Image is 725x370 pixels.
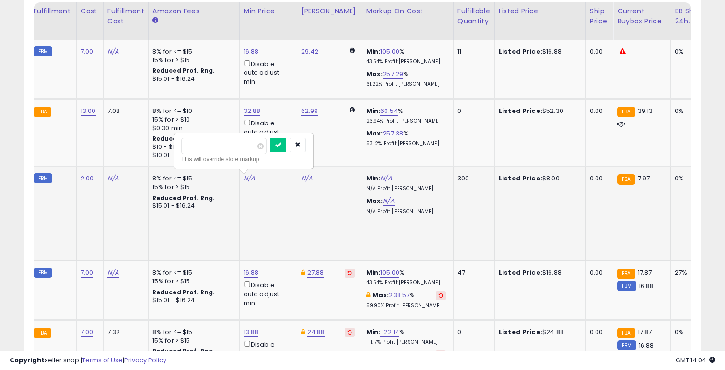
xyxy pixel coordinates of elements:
div: $10 - $11.72 [152,143,232,151]
a: Privacy Policy [124,356,166,365]
div: 11 [457,47,487,56]
p: 59.90% Profit [PERSON_NAME] [366,303,446,309]
a: 238.57 [389,291,409,300]
div: Disable auto adjust min [244,280,290,307]
div: 0.00 [590,174,606,183]
p: N/A Profit [PERSON_NAME] [366,185,446,192]
div: 7.08 [107,107,141,115]
a: 27.88 [307,268,324,278]
div: Ship Price [590,6,609,26]
div: 8% for <= $15 [152,174,232,183]
div: % [366,47,446,65]
span: 7.97 [638,174,650,183]
div: Disable auto adjust min [244,118,290,146]
div: [PERSON_NAME] [301,6,358,16]
b: Listed Price: [499,268,542,277]
div: 0 [457,328,487,336]
div: 0% [675,47,706,56]
b: Max: [366,69,383,78]
div: BB Share 24h. [675,6,710,26]
small: FBA [617,107,635,117]
p: 43.54% Profit [PERSON_NAME] [366,58,446,65]
b: Min: [366,174,381,183]
div: 15% for > $15 [152,277,232,286]
a: 7.00 [81,47,94,56]
small: FBM [617,281,636,291]
div: $15.01 - $16.24 [152,75,232,83]
a: N/A [107,47,119,56]
div: % [366,291,446,309]
small: FBA [617,174,635,185]
div: 0 [457,107,487,115]
a: N/A [107,174,119,183]
a: N/A [301,174,313,183]
div: Fulfillment [34,6,72,16]
b: Reduced Prof. Rng. [152,67,215,75]
b: Min: [366,327,381,336]
div: 15% for > $10 [152,115,232,124]
div: 0% [675,174,706,183]
a: 2.00 [81,174,94,183]
div: % [366,70,446,88]
b: Reduced Prof. Rng. [152,194,215,202]
a: -22.14 [380,327,399,337]
p: 61.22% Profit [PERSON_NAME] [366,81,446,88]
div: 0.00 [590,328,606,336]
div: 27% [675,269,706,277]
div: $15.01 - $16.24 [152,296,232,304]
small: FBM [617,340,636,350]
a: 16.88 [244,47,259,56]
div: seller snap | | [10,356,166,365]
div: % [366,129,446,147]
b: Listed Price: [499,106,542,115]
a: 7.00 [81,327,94,337]
a: 32.88 [244,106,261,116]
small: FBM [34,46,52,56]
div: Cost [81,6,99,16]
b: Min: [366,106,381,115]
p: 43.54% Profit [PERSON_NAME] [366,280,446,286]
b: Listed Price: [499,327,542,336]
div: % [366,328,446,346]
a: 60.54 [380,106,398,116]
b: Min: [366,47,381,56]
a: Terms of Use [82,356,123,365]
a: 257.29 [383,69,403,79]
span: 2025-08-14 14:04 GMT [676,356,715,365]
span: 16.88 [639,341,654,350]
a: 257.38 [383,129,403,138]
a: N/A [380,174,392,183]
a: 13.00 [81,106,96,116]
div: Current Buybox Price [617,6,667,26]
div: $0.30 min [152,124,232,133]
b: Max: [366,196,383,205]
th: The percentage added to the cost of goods (COGS) that forms the calculator for Min & Max prices. [362,2,453,40]
small: FBA [617,328,635,338]
b: Listed Price: [499,47,542,56]
div: 300 [457,174,487,183]
a: 24.88 [307,327,325,337]
div: 0.00 [590,107,606,115]
div: $15.01 - $16.24 [152,202,232,210]
strong: Copyright [10,356,45,365]
a: N/A [244,174,255,183]
div: 15% for > $15 [152,183,232,191]
a: 7.00 [81,268,94,278]
small: FBA [34,328,51,338]
div: $10.01 - $10.83 [152,151,232,159]
p: 53.12% Profit [PERSON_NAME] [366,140,446,147]
div: Amazon Fees [152,6,235,16]
small: Amazon Fees. [152,16,158,25]
div: $52.30 [499,107,578,115]
a: 105.00 [380,47,399,56]
a: N/A [383,196,394,206]
div: Fulfillable Quantity [457,6,491,26]
span: 16.88 [639,281,654,291]
b: Max: [366,129,383,138]
div: 7.32 [107,328,141,336]
small: FBM [34,173,52,183]
p: -11.17% Profit [PERSON_NAME] [366,339,446,346]
div: This will override store markup [181,155,306,164]
span: 17.87 [638,327,652,336]
b: Max: [373,291,389,300]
